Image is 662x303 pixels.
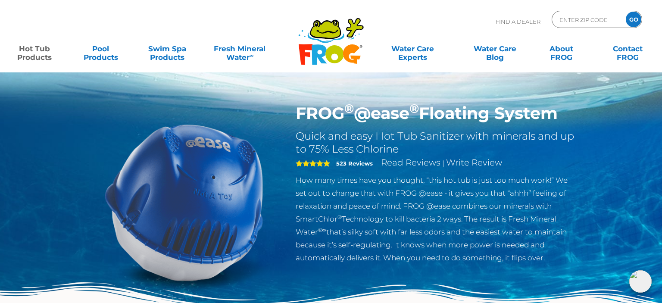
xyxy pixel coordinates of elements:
h2: Quick and easy Hot Tub Sanitizer with minerals and up to 75% Less Chlorine [296,130,577,156]
p: How many times have you thought, “this hot tub is just too much work!” We set out to change that ... [296,174,577,264]
span: | [442,159,444,167]
a: AboutFROG [535,40,587,57]
h1: FROG @ease Floating System [296,103,577,123]
sup: ® [409,101,419,116]
img: openIcon [629,270,652,293]
input: GO [626,12,641,27]
sup: ®∞ [318,227,326,233]
strong: 523 Reviews [336,160,373,167]
a: Water CareBlog [469,40,521,57]
a: Hot TubProducts [9,40,60,57]
a: Water CareExperts [371,40,454,57]
a: Write Review [446,157,502,168]
sup: ® [337,214,342,220]
sup: ∞ [250,52,253,59]
span: 5 [296,160,330,167]
a: Read Reviews [381,157,440,168]
a: Fresh MineralWater∞ [208,40,272,57]
input: Zip Code Form [559,13,617,26]
a: PoolProducts [75,40,127,57]
sup: ® [344,101,354,116]
a: Swim SpaProducts [141,40,193,57]
a: ContactFROG [602,40,653,57]
p: Find A Dealer [496,11,540,32]
img: hot-tub-product-atease-system.png [85,103,283,301]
